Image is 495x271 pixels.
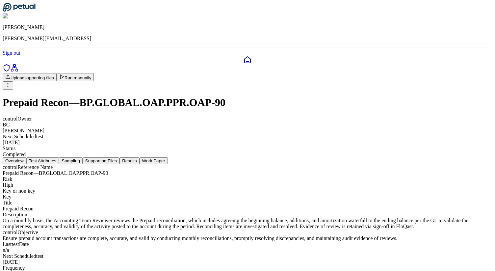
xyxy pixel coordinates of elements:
[3,176,492,182] div: Risk
[3,194,492,200] div: Key
[3,212,492,218] div: Description
[3,182,492,188] div: High
[3,134,492,140] div: Next Scheduled test
[3,128,44,133] span: [PERSON_NAME]
[3,24,492,30] p: [PERSON_NAME]
[3,170,492,176] div: Prepaid Recon — BP.GLOBAL.OAP.PPR.OAP-90
[3,241,492,247] div: Last test Date
[3,96,492,109] h1: Prepaid Recon — BP.GLOBAL.OAP.PPR.OAP-90
[3,157,26,164] button: Overview
[3,259,492,265] div: [DATE]
[3,81,13,90] button: More Options
[3,67,11,73] a: SOC
[3,50,20,56] a: Sign out
[3,146,492,151] div: Status
[3,36,492,41] p: [PERSON_NAME][EMAIL_ADDRESS]
[3,122,10,127] span: BC
[26,157,59,164] button: Test Attributes
[3,247,492,253] div: n/a
[3,265,492,271] div: Frequency
[3,13,30,19] img: James Lee
[3,164,492,170] div: control Reference Name
[3,200,492,206] div: Title
[3,7,36,13] a: Go to Dashboard
[3,56,492,64] a: Dashboard
[3,230,492,235] div: control Objective
[59,157,83,164] button: Sampling
[3,116,492,122] div: control Owner
[57,73,94,81] button: Run manually
[140,157,168,164] button: Work Paper
[3,140,492,146] div: [DATE]
[11,67,18,73] a: Integrations
[119,157,139,164] button: Results
[3,218,492,230] div: On a monthly basis, the Accounting Team Reviewer reviews the Prepaid reconciliation, which includ...
[3,73,57,81] button: Uploadsupporting files
[3,188,492,194] div: Key or non key
[3,253,492,259] div: Next Scheduled test
[3,157,492,164] nav: Tabs
[3,151,492,157] div: Completed
[3,235,492,241] div: Ensure prepaid account transactions are complete, accurate, and valid by conducting monthly recon...
[83,157,119,164] button: Supporting Files
[3,206,34,211] span: Prepaid Recon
